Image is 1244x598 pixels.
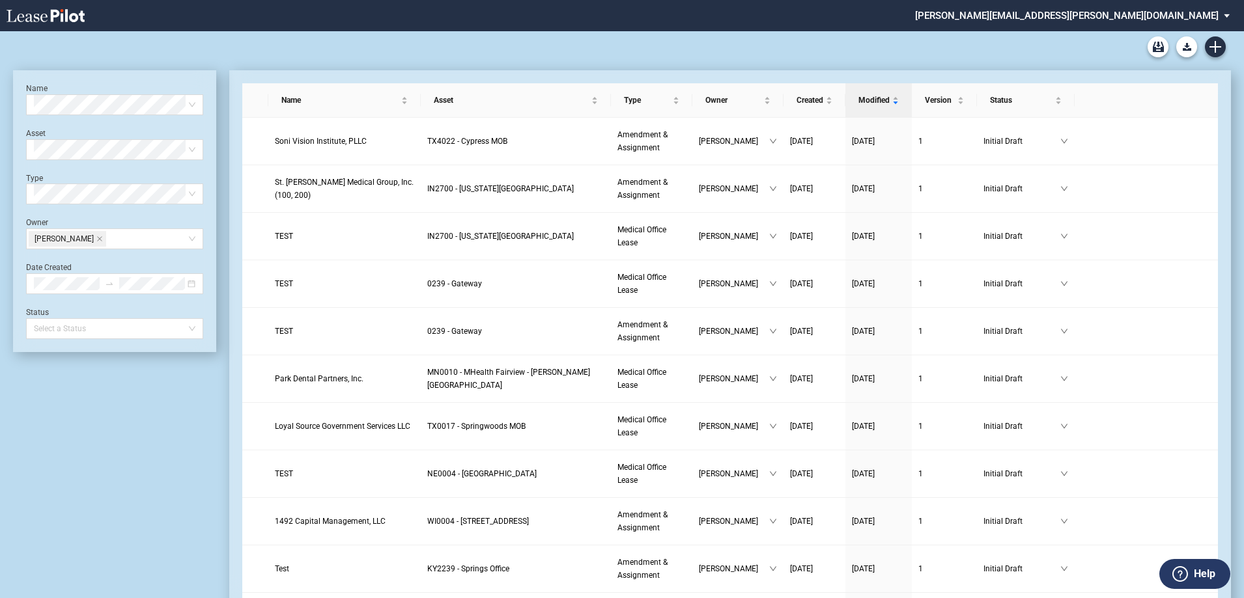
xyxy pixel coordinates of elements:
[699,420,769,433] span: [PERSON_NAME]
[852,469,875,478] span: [DATE]
[918,182,970,195] a: 1
[699,372,769,385] span: [PERSON_NAME]
[852,232,875,241] span: [DATE]
[1194,565,1215,582] label: Help
[790,279,813,288] span: [DATE]
[852,562,905,575] a: [DATE]
[1060,565,1068,573] span: down
[769,185,777,193] span: down
[617,130,668,152] span: Amendment & Assignment
[1159,559,1230,589] button: Help
[26,129,46,138] label: Asset
[983,420,1060,433] span: Initial Draft
[26,84,48,93] label: Name
[1060,327,1068,335] span: down
[617,178,668,200] span: Amendment & Assignment
[983,562,1060,575] span: Initial Draft
[852,517,875,526] span: [DATE]
[769,422,777,430] span: down
[983,277,1060,290] span: Initial Draft
[427,279,482,288] span: 0239 - Gateway
[1176,36,1197,57] button: Download Blank Form
[852,422,875,431] span: [DATE]
[790,137,813,146] span: [DATE]
[918,327,923,336] span: 1
[275,277,414,290] a: TEST
[427,469,537,478] span: NE0004 - Lakeside Two Professional Center
[427,230,604,243] a: IN2700 - [US_STATE][GEOGRAPHIC_DATA]
[790,230,839,243] a: [DATE]
[275,562,414,575] a: Test
[852,230,905,243] a: [DATE]
[790,182,839,195] a: [DATE]
[275,327,293,336] span: TEST
[268,83,421,118] th: Name
[105,279,114,288] span: swap-right
[1060,232,1068,240] span: down
[617,223,686,249] a: Medical Office Lease
[275,135,414,148] a: Soni Vision Institute, PLLC
[852,467,905,480] a: [DATE]
[699,515,769,528] span: [PERSON_NAME]
[852,325,905,338] a: [DATE]
[983,515,1060,528] span: Initial Draft
[427,327,482,336] span: 0239 - Gateway
[617,368,666,390] span: Medical Office Lease
[699,230,769,243] span: [PERSON_NAME]
[275,374,363,383] span: Park Dental Partners, Inc.
[790,374,813,383] span: [DATE]
[769,375,777,383] span: down
[699,277,769,290] span: [PERSON_NAME]
[617,318,686,344] a: Amendment & Assignment
[983,182,1060,195] span: Initial Draft
[852,137,875,146] span: [DATE]
[427,422,526,431] span: TX0017 - Springwoods MOB
[852,374,875,383] span: [DATE]
[983,135,1060,148] span: Initial Draft
[790,515,839,528] a: [DATE]
[852,279,875,288] span: [DATE]
[797,94,823,107] span: Created
[427,467,604,480] a: NE0004 - [GEOGRAPHIC_DATA]
[790,232,813,241] span: [DATE]
[427,135,604,148] a: TX4022 - Cypress MOB
[769,327,777,335] span: down
[617,510,668,532] span: Amendment & Assignment
[1172,36,1201,57] md-menu: Download Blank Form List
[427,137,507,146] span: TX4022 - Cypress MOB
[96,236,103,242] span: close
[983,325,1060,338] span: Initial Draft
[275,178,414,200] span: St. Vincent Medical Group, Inc. (100, 200)
[918,562,970,575] a: 1
[105,279,114,288] span: to
[35,232,94,246] span: [PERSON_NAME]
[790,564,813,573] span: [DATE]
[784,83,845,118] th: Created
[275,176,414,202] a: St. [PERSON_NAME] Medical Group, Inc. (100, 200)
[1148,36,1168,57] a: Archive
[275,420,414,433] a: Loyal Source Government Services LLC
[427,368,590,390] span: MN0010 - MHealth Fairview - Victor Gardens
[617,461,686,487] a: Medical Office Lease
[918,137,923,146] span: 1
[918,469,923,478] span: 1
[26,308,49,317] label: Status
[790,420,839,433] a: [DATE]
[925,94,955,107] span: Version
[617,273,666,295] span: Medical Office Lease
[769,232,777,240] span: down
[918,422,923,431] span: 1
[790,327,813,336] span: [DATE]
[617,128,686,154] a: Amendment & Assignment
[918,135,970,148] a: 1
[705,94,761,107] span: Owner
[1060,375,1068,383] span: down
[275,517,386,526] span: 1492 Capital Management, LLC
[1060,517,1068,525] span: down
[617,225,666,247] span: Medical Office Lease
[769,470,777,478] span: down
[769,565,777,573] span: down
[427,182,604,195] a: IN2700 - [US_STATE][GEOGRAPHIC_DATA]
[275,422,410,431] span: Loyal Source Government Services LLC
[790,467,839,480] a: [DATE]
